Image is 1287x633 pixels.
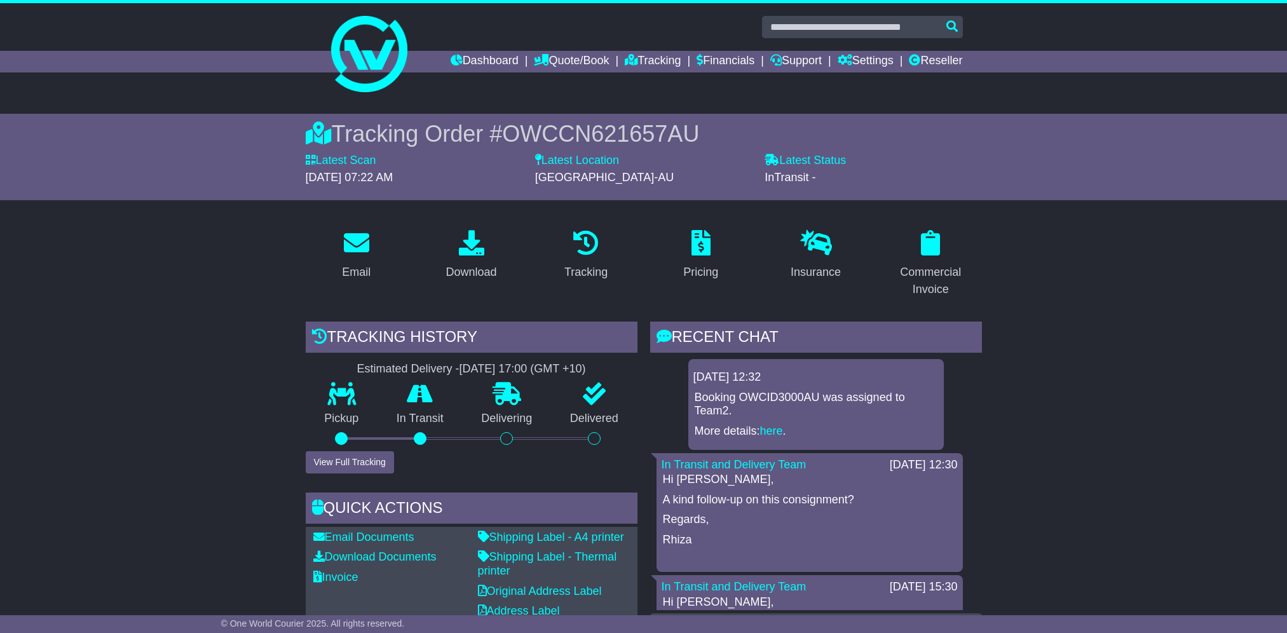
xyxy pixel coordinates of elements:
[770,51,822,72] a: Support
[675,226,726,285] a: Pricing
[313,571,358,583] a: Invoice
[663,473,957,487] p: Hi [PERSON_NAME],
[662,580,807,593] a: In Transit and Delivery Team
[695,425,937,439] p: More details: .
[888,264,974,298] div: Commercial Invoice
[221,618,405,629] span: © One World Courier 2025. All rights reserved.
[535,171,674,184] span: [GEOGRAPHIC_DATA]-AU
[556,226,616,285] a: Tracking
[306,120,982,147] div: Tracking Order #
[564,264,608,281] div: Tracking
[306,412,378,426] p: Pickup
[313,550,437,563] a: Download Documents
[334,226,379,285] a: Email
[378,412,463,426] p: In Transit
[662,458,807,471] a: In Transit and Delivery Team
[663,533,957,547] p: Rhiza
[342,264,371,281] div: Email
[306,322,637,356] div: Tracking history
[478,604,560,617] a: Address Label
[663,596,957,609] p: Hi [PERSON_NAME],
[909,51,962,72] a: Reseller
[765,154,846,168] label: Latest Status
[535,154,619,168] label: Latest Location
[306,451,394,473] button: View Full Tracking
[683,264,718,281] div: Pricing
[791,264,841,281] div: Insurance
[663,493,957,507] p: A kind follow-up on this consignment?
[782,226,849,285] a: Insurance
[446,264,496,281] div: Download
[880,226,982,303] a: Commercial Invoice
[306,171,393,184] span: [DATE] 07:22 AM
[478,531,624,543] a: Shipping Label - A4 printer
[502,121,699,147] span: OWCCN621657AU
[695,391,937,418] p: Booking OWCID3000AU was assigned to Team2.
[890,580,958,594] div: [DATE] 15:30
[697,51,754,72] a: Financials
[890,458,958,472] div: [DATE] 12:30
[437,226,505,285] a: Download
[478,585,602,597] a: Original Address Label
[451,51,519,72] a: Dashboard
[306,493,637,527] div: Quick Actions
[313,531,414,543] a: Email Documents
[650,322,982,356] div: RECENT CHAT
[551,412,637,426] p: Delivered
[765,171,815,184] span: InTransit -
[760,425,783,437] a: here
[534,51,609,72] a: Quote/Book
[663,513,957,527] p: Regards,
[625,51,681,72] a: Tracking
[306,362,637,376] div: Estimated Delivery -
[838,51,894,72] a: Settings
[693,371,939,385] div: [DATE] 12:32
[463,412,552,426] p: Delivering
[478,550,617,577] a: Shipping Label - Thermal printer
[306,154,376,168] label: Latest Scan
[460,362,586,376] div: [DATE] 17:00 (GMT +10)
